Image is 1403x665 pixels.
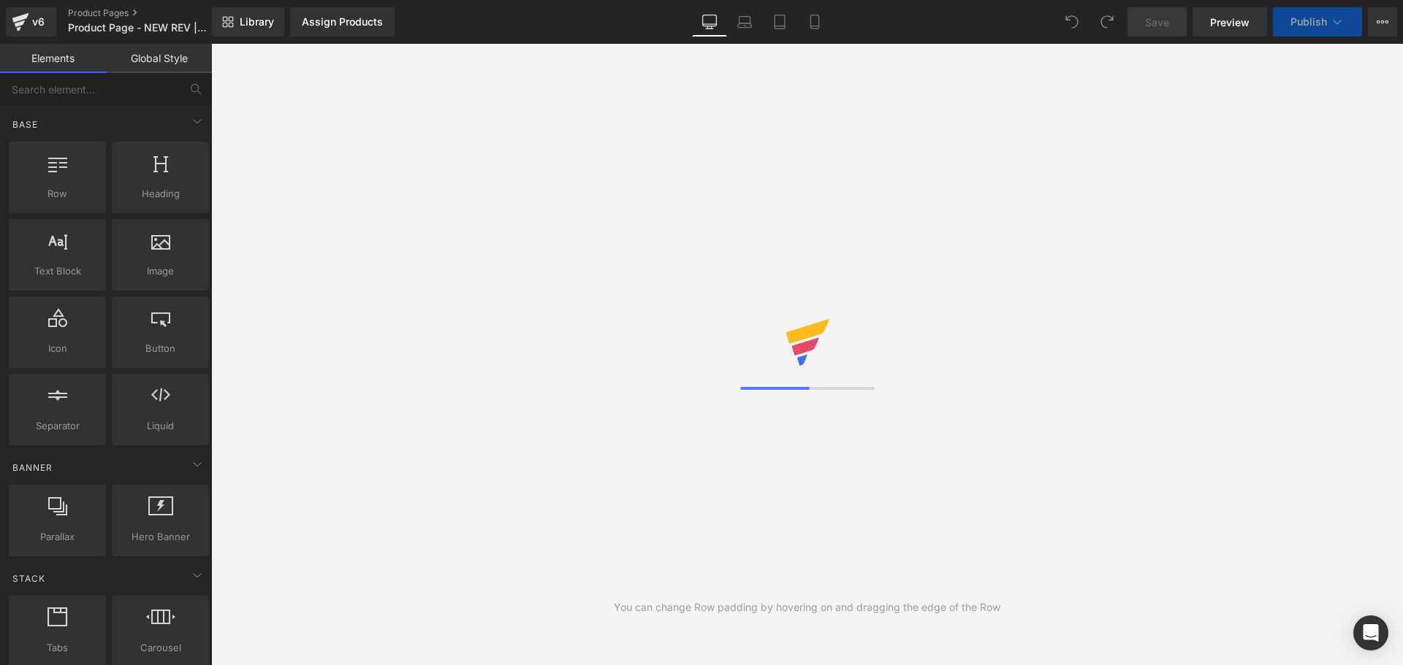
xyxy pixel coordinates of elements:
span: Publish [1290,16,1327,28]
span: Banner [11,461,54,474]
span: Text Block [13,264,102,279]
div: Assign Products [302,16,383,28]
a: v6 [6,7,56,36]
span: Carousel [116,640,205,656]
a: Desktop [692,7,727,36]
button: More [1368,7,1397,36]
div: v6 [29,12,47,31]
span: Parallax [13,529,102,545]
span: Button [116,341,205,356]
a: Tablet [762,7,797,36]
div: You can change Row padding by hovering on and dragging the edge of the Row [614,599,1000,615]
a: Mobile [797,7,832,36]
button: Publish [1273,7,1362,36]
a: Global Style [106,44,212,73]
a: Preview [1193,7,1267,36]
a: Product Pages [68,7,236,19]
span: Icon [13,341,102,356]
span: Row [13,186,102,201]
span: Separator [13,418,102,434]
span: Preview [1210,15,1250,30]
span: Stack [11,572,47,585]
span: Save [1145,15,1169,30]
span: Liquid [116,418,205,434]
span: Base [11,118,39,131]
span: Image [116,264,205,279]
div: Open Intercom Messenger [1353,615,1388,650]
span: Tabs [13,640,102,656]
a: New Library [212,7,284,36]
a: Laptop [727,7,762,36]
span: Product Page - NEW REV | [DATE] [68,22,208,34]
span: Heading [116,186,205,201]
span: Hero Banner [116,529,205,545]
button: Undo [1057,7,1087,36]
span: Library [240,15,274,28]
button: Redo [1092,7,1122,36]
